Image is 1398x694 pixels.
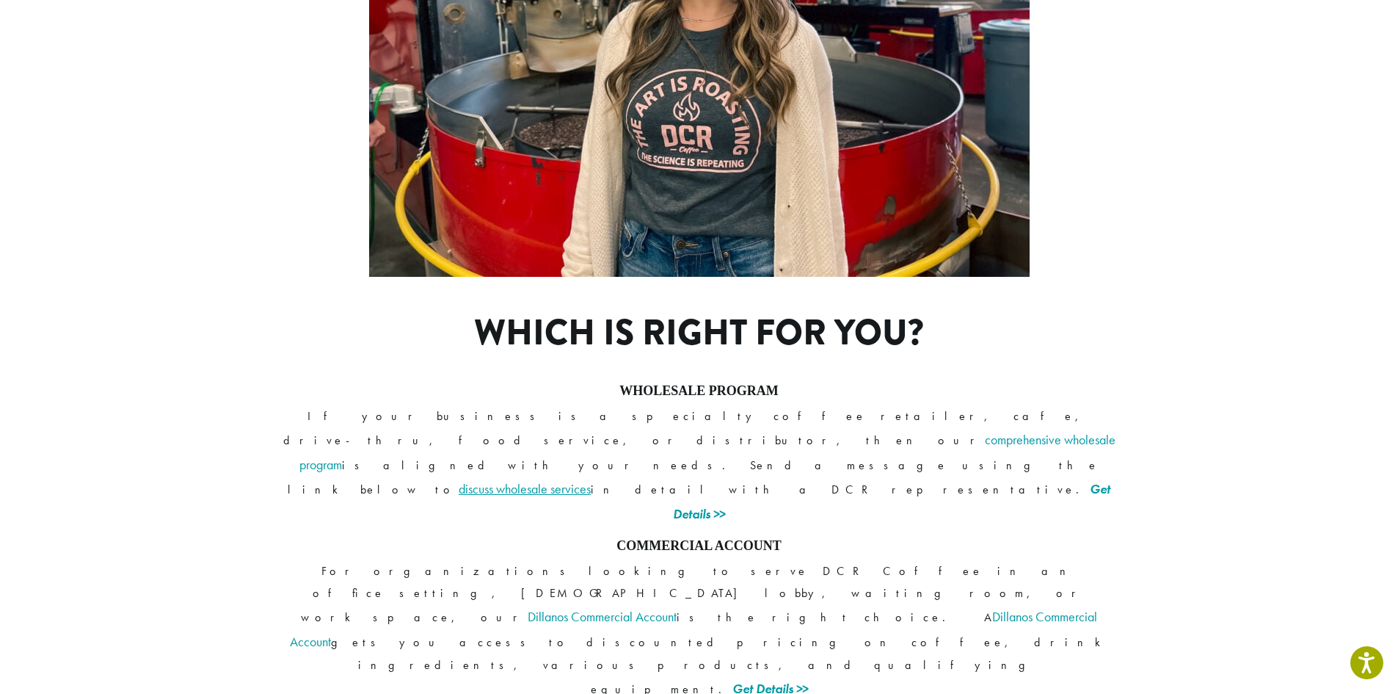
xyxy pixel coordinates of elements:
h4: WHOLESALE PROGRAM [281,383,1118,400]
p: If your business is a specialty coffee retailer, cafe, drive-thru, food service, or distributor, ... [281,405,1118,527]
a: comprehensive wholesale program [299,431,1115,473]
h4: COMMERCIAL ACCOUNT [281,538,1118,554]
a: Dillanos Commercial Account [528,608,677,625]
a: Dillanos Commercial Account [290,608,1098,650]
h1: Which is right for you? [385,312,1013,355]
a: discuss wholesale services [459,480,591,497]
